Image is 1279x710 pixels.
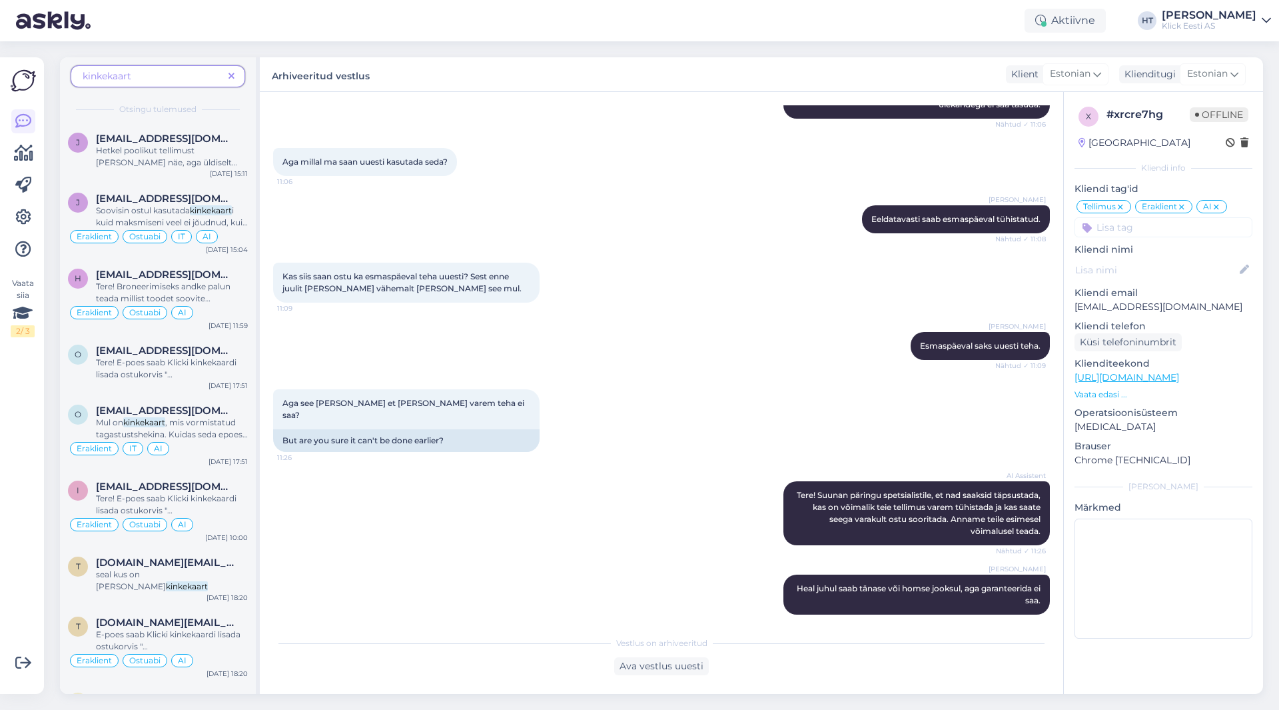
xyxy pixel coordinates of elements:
span: jaanikalang@gmail.com [96,133,234,145]
span: Aga see [PERSON_NAME] et [PERSON_NAME] varem teha ei saa? [282,398,526,420]
p: Märkmed [1074,501,1252,515]
div: # xrcre7hg [1106,107,1190,123]
p: [MEDICAL_DATA] [1074,420,1252,434]
span: [PERSON_NAME] [989,321,1046,331]
div: Aktiivne [1025,9,1106,33]
div: Klient [1006,67,1039,81]
span: IT [129,445,137,453]
span: AI [203,233,211,241]
div: [PERSON_NAME] [1162,10,1256,21]
span: Esmaspäeval saks uuesti teha. [920,341,1041,351]
span: o [75,349,81,359]
span: Nähtud ✓ 11:27 [996,615,1046,625]
span: kinkekaart [83,70,131,82]
span: Eraklient [77,233,112,241]
span: Tere! Suunan päringu spetsialistile, et nad saaksid täpsustada, kas on võimalik teie tellimus var... [797,490,1043,536]
div: Küsi telefoninumbrit [1074,333,1182,351]
p: Kliendi tag'id [1074,182,1252,196]
span: t [76,621,81,631]
span: Ostuabi [129,233,161,241]
span: AI Assistent [996,471,1046,481]
span: tiia.tips@gmail.com [96,557,234,569]
div: [DATE] 18:20 [207,593,248,603]
span: Nähtud ✓ 11:06 [995,119,1046,129]
span: Kas siis saan ostu ka esmaspäeval teha uuesti? Sest enne juulit [PERSON_NAME] vähemalt [PERSON_NA... [282,271,522,293]
div: [DATE] 18:20 [207,669,248,679]
span: Eraklient [77,309,112,317]
a: [URL][DOMAIN_NAME] [1074,371,1179,383]
span: Ostuabi [129,309,161,317]
span: Eraklient [77,445,112,453]
span: AI [1203,203,1212,211]
span: t [76,561,81,571]
span: seal kus on [PERSON_NAME] [96,569,166,591]
input: Lisa tag [1074,217,1252,237]
p: Kliendi nimi [1074,243,1252,257]
span: Eeldatavasti saab esmaspäeval tühistatud. [871,214,1041,224]
span: Estonian [1187,67,1228,81]
span: Soovisin ostul kasutada [96,205,190,215]
span: i kuid maksmiseni veel ei jõudnud, kuid nüüd näitab et mu [96,205,248,239]
span: 11:06 [277,177,327,187]
mark: kinkekaart [166,581,208,591]
span: 11:09 [277,303,327,313]
div: [PERSON_NAME] [1074,481,1252,493]
div: [DATE] 15:04 [206,245,248,255]
p: Operatsioonisüsteem [1074,406,1252,420]
p: Brauser [1074,439,1252,453]
mark: kinkekaart [123,417,165,427]
span: AI [178,309,187,317]
span: Hetkel poolikut tellimust [PERSON_NAME] näe, aga üldiselt sellisel juhul tasub ~15 min oodata kuniks [96,145,237,191]
span: Eraklient [1142,203,1177,211]
span: Offline [1190,107,1248,122]
span: Tere! E-poes saab Klicki kinkekaardi lisada ostukorvis "[PERSON_NAME] [96,493,236,527]
span: [PERSON_NAME] [989,195,1046,205]
span: AI [178,657,187,665]
div: HT [1138,11,1156,30]
div: Klienditugi [1119,67,1176,81]
span: olgakitshard@gmail.com [96,345,234,357]
p: Chrome [TECHNICAL_ID] [1074,453,1252,467]
span: Otsingu tulemused [119,103,197,115]
span: Vestlus on arhiveeritud [616,637,707,649]
div: [DATE] 11:59 [209,321,248,331]
span: Tere! Broneerimiseks andke palun teada millist toodet soovite broneerida, millises kaupluses soov... [96,281,246,363]
img: Askly Logo [11,68,36,93]
div: [DATE] 15:11 [210,169,248,179]
p: Kliendi telefon [1074,319,1252,333]
div: Klick Eesti AS [1162,21,1256,31]
span: Eraklient [77,657,112,665]
span: [PERSON_NAME] [989,564,1046,574]
span: obolenski@hot.ee [96,693,234,705]
div: Kliendi info [1074,162,1252,174]
p: Vaata edasi ... [1074,389,1252,401]
span: Nähtud ✓ 11:26 [996,546,1046,556]
mark: kinkekaart [190,205,232,215]
span: jaanikalang@gmail.com [96,193,234,205]
span: Nähtud ✓ 11:09 [995,361,1046,371]
span: Estonian [1050,67,1090,81]
p: [EMAIL_ADDRESS][DOMAIN_NAME] [1074,300,1252,314]
span: Tellimus [1083,203,1116,211]
p: Klienditeekond [1074,357,1252,371]
span: Ostuabi [129,521,161,529]
span: Aga millal ma saan uuesti kasutada seda? [282,157,448,167]
span: j [76,137,80,147]
span: IT [178,233,185,241]
span: tiia.tips@gmail.com [96,617,234,629]
div: [DATE] 17:51 [209,381,248,391]
label: Arhiveeritud vestlus [272,65,370,83]
span: h [75,273,81,283]
span: i [77,485,79,495]
span: olgakitshard@gmail.com [96,405,234,417]
span: , mis vormistatud tagastustshekina. Kuidas seda epoes ostu sooritamisel kasutada? [96,417,248,451]
input: Lisa nimi [1075,263,1237,277]
div: But are you sure it can't be done earlier? [273,429,540,452]
span: j [76,197,80,207]
div: [DATE] 17:51 [209,457,248,467]
span: E-poes saab Klicki kinkekaardi lisada ostukorvis "[PERSON_NAME] [96,629,240,663]
span: 11:26 [277,453,327,463]
p: Kliendi email [1074,286,1252,300]
div: Ava vestlus uuesti [614,657,709,675]
span: Tere! E-poes saab Klicki kinkekaardi lisada ostukorvis "[PERSON_NAME] [96,357,236,391]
